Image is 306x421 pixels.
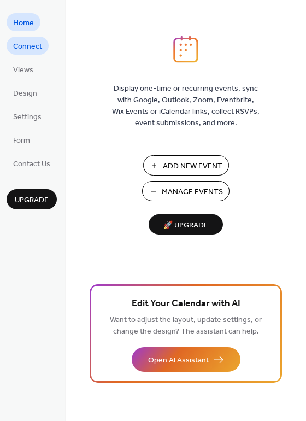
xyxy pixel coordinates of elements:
[132,347,240,372] button: Open AI Assistant
[13,65,33,76] span: Views
[7,13,40,31] a: Home
[149,214,223,235] button: 🚀 Upgrade
[163,161,222,172] span: Add New Event
[13,112,42,123] span: Settings
[13,88,37,100] span: Design
[143,155,229,176] button: Add New Event
[7,189,57,209] button: Upgrade
[7,131,37,149] a: Form
[7,154,57,172] a: Contact Us
[13,41,42,52] span: Connect
[13,17,34,29] span: Home
[162,186,223,198] span: Manage Events
[7,107,48,125] a: Settings
[142,181,229,201] button: Manage Events
[132,296,240,312] span: Edit Your Calendar with AI
[13,135,30,147] span: Form
[7,37,49,55] a: Connect
[173,36,198,63] img: logo_icon.svg
[155,218,216,233] span: 🚀 Upgrade
[148,355,209,366] span: Open AI Assistant
[7,84,44,102] a: Design
[112,83,260,129] span: Display one-time or recurring events, sync with Google, Outlook, Zoom, Eventbrite, Wix Events or ...
[13,159,50,170] span: Contact Us
[110,313,262,339] span: Want to adjust the layout, update settings, or change the design? The assistant can help.
[15,195,49,206] span: Upgrade
[7,60,40,78] a: Views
